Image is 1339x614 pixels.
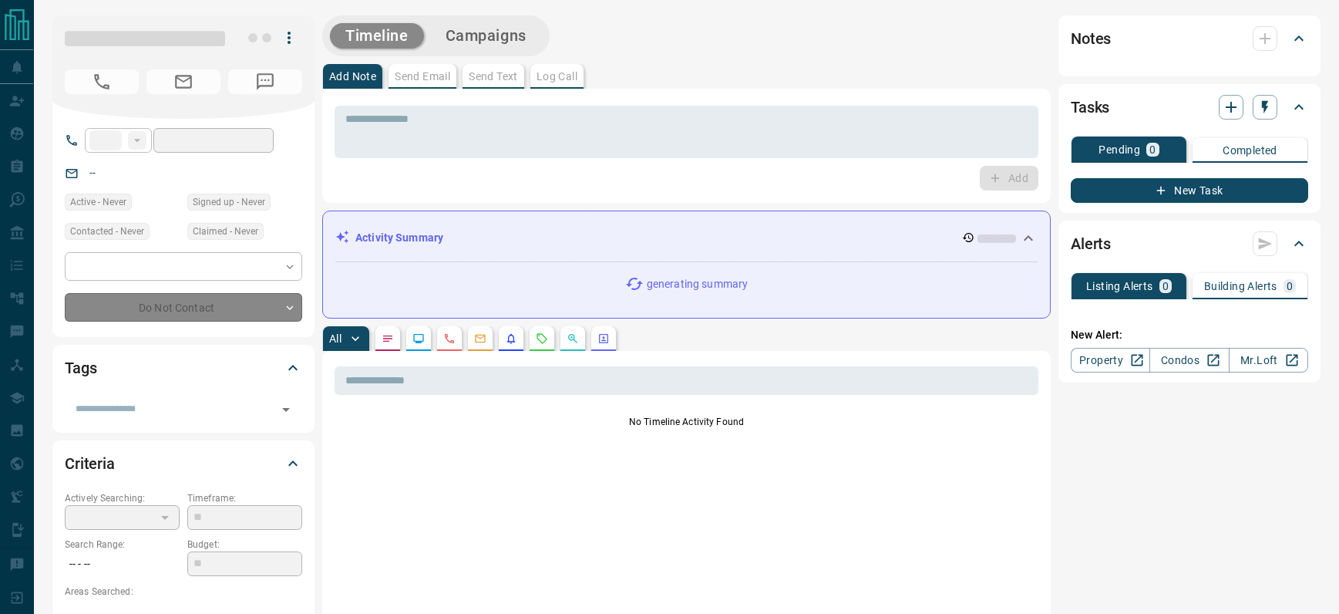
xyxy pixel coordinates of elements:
[412,332,425,345] svg: Lead Browsing Activity
[1098,144,1140,155] p: Pending
[193,194,265,210] span: Signed up - Never
[65,293,302,322] div: Do Not Contact
[474,332,486,345] svg: Emails
[1071,26,1111,51] h2: Notes
[1149,144,1156,155] p: 0
[1223,145,1277,156] p: Completed
[65,538,180,552] p: Search Range:
[1287,281,1293,292] p: 0
[1071,95,1109,120] h2: Tasks
[329,333,341,344] p: All
[187,491,302,505] p: Timeframe:
[329,71,376,82] p: Add Note
[536,332,548,345] svg: Requests
[330,23,424,49] button: Timeline
[89,167,96,179] a: --
[1071,225,1308,262] div: Alerts
[1071,89,1308,126] div: Tasks
[430,23,542,49] button: Campaigns
[1071,327,1308,343] p: New Alert:
[1086,281,1153,292] p: Listing Alerts
[335,415,1038,429] p: No Timeline Activity Found
[65,491,180,505] p: Actively Searching:
[567,332,579,345] svg: Opportunities
[1149,348,1229,373] a: Condos
[355,230,443,246] p: Activity Summary
[1071,348,1150,373] a: Property
[65,585,302,599] p: Areas Searched:
[1162,281,1169,292] p: 0
[65,356,96,380] h2: Tags
[443,332,456,345] svg: Calls
[382,332,394,345] svg: Notes
[65,349,302,386] div: Tags
[275,399,297,420] button: Open
[1229,348,1308,373] a: Mr.Loft
[65,552,180,577] p: -- - --
[65,69,139,94] span: No Number
[1071,178,1308,203] button: New Task
[647,276,748,292] p: generating summary
[70,224,144,239] span: Contacted - Never
[187,538,302,552] p: Budget:
[65,445,302,482] div: Criteria
[597,332,610,345] svg: Agent Actions
[1071,20,1308,57] div: Notes
[193,224,258,239] span: Claimed - Never
[65,451,115,476] h2: Criteria
[228,69,302,94] span: No Number
[1071,231,1111,256] h2: Alerts
[335,224,1038,252] div: Activity Summary
[70,194,126,210] span: Active - Never
[505,332,517,345] svg: Listing Alerts
[1204,281,1277,292] p: Building Alerts
[146,69,220,94] span: No Email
